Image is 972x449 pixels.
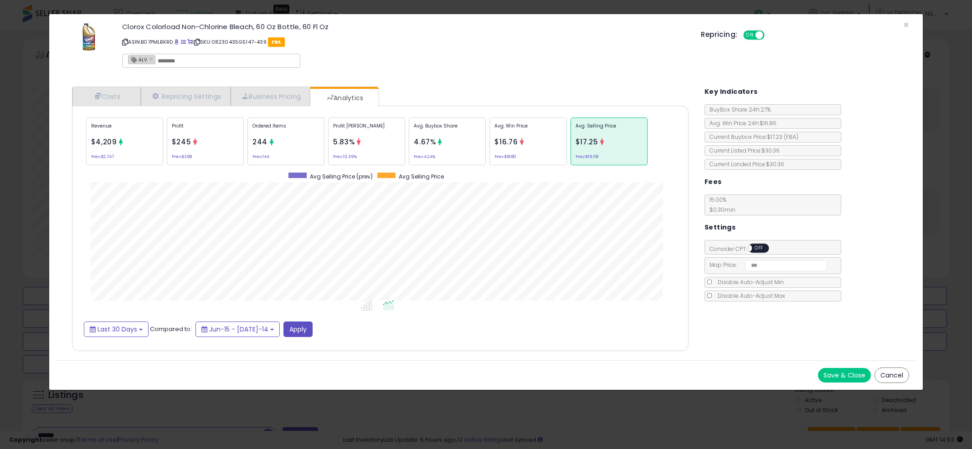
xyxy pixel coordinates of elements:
span: Avg Selling Price (prev) [310,173,373,180]
small: Prev: 4.24% [414,155,435,158]
span: $16.76 [494,137,518,147]
a: Business Pricing [231,87,310,106]
span: Current Buybox Price: [705,133,798,141]
p: Avg. Win Price [494,122,561,136]
span: FBA [268,37,285,47]
span: Current Listed Price: $30.36 [705,147,780,154]
small: Prev: 144 [252,155,269,158]
span: Consider CPT: [705,245,781,253]
h5: Settings [705,222,735,233]
span: Jun-15 - [DATE]-14 [209,325,268,334]
span: Disable Auto-Adjust Min [713,278,784,286]
span: 5.83% [333,137,355,147]
span: BuyBox Share 24h: 27% [705,106,771,113]
a: BuyBox page [174,38,179,46]
span: $17.23 [767,133,798,141]
span: ON [744,31,756,39]
span: × [903,18,909,31]
a: Costs [72,87,141,106]
small: Prev: $19.08 [576,155,598,158]
button: Cancel [874,367,909,383]
img: 417g7lMJlCL._SL60_.jpg [75,23,103,51]
span: 4.67% [414,137,436,147]
span: OFF [752,245,766,252]
button: Apply [283,321,313,337]
h5: Key Indicators [705,86,758,97]
span: ( FBA ) [784,133,798,141]
a: Analytics [310,89,378,107]
span: OFF [763,31,777,39]
a: Repricing Settings [141,87,231,106]
a: × [149,55,155,63]
h5: Repricing: [701,31,737,38]
h3: Clorox Colorload Non-Chlorine Bleach, 60 Oz Bottle, 60 Fl Oz [122,23,687,30]
span: Compared to: [150,324,192,333]
small: Prev: $368 [172,155,192,158]
span: 244 [252,137,267,147]
p: Avg. Selling Price [576,122,643,136]
small: Prev: 13.39% [333,155,357,158]
span: $0.30 min [705,206,735,214]
p: Avg. Buybox Share [414,122,481,136]
span: Map Price: [705,261,827,269]
p: ASIN: B07PMLBKRD | SKU: 08230435GS147-439 [122,35,687,49]
span: Avg. Win Price 24h: $16.86 [705,119,777,127]
small: Prev: $2,747 [91,155,114,158]
span: Current Landed Price: $30.36 [705,160,784,168]
button: Save & Close [818,368,871,383]
span: Avg Selling Price [399,173,444,180]
small: Prev: $18.80 [494,155,516,158]
a: All offer listings [181,38,186,46]
span: $17.25 [576,137,598,147]
h5: Fees [705,176,722,188]
p: Profit [PERSON_NAME] [333,122,400,136]
a: Your listing only [187,38,192,46]
span: $245 [172,137,191,147]
span: $4,209 [91,137,117,147]
span: 15.00 % [705,196,735,214]
span: Disable Auto-Adjust Max [713,292,785,300]
p: Revenue [91,122,158,136]
p: Profit [172,122,239,136]
p: Ordered Items [252,122,319,136]
span: ALV [129,56,147,63]
span: Last 30 Days [98,325,137,334]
